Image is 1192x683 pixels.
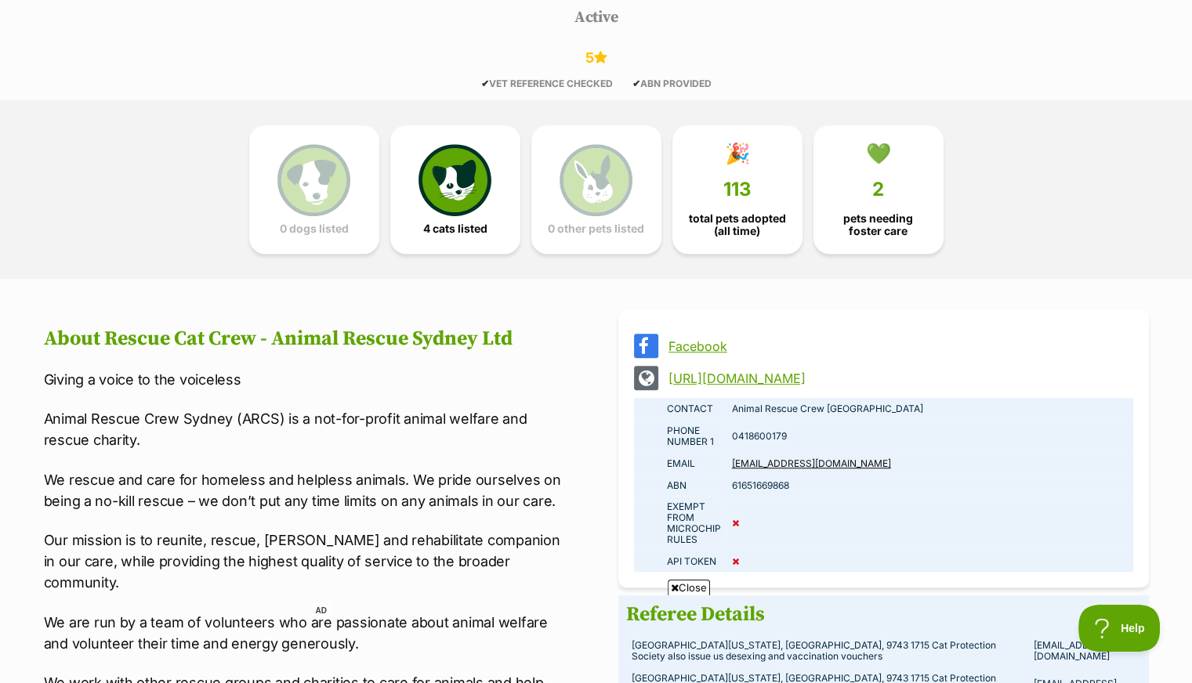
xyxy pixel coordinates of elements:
td: Exempt from microchip rules [634,496,726,550]
h2: Referee Details [626,603,1141,627]
p: Animal Rescue Crew Sydney (ARCS) is a not-for-profit animal welfare and rescue charity. [44,408,574,450]
p: We are run by a team of volunteers who are passionate about animal welfare and volunteer their ti... [44,612,574,654]
a: 0 other pets listed [531,125,661,254]
span: total pets adopted (all time) [686,212,789,237]
span: Close [668,580,710,595]
span: pets needing foster care [827,212,930,237]
td: [EMAIL_ADDRESS][DOMAIN_NAME] [1027,634,1140,667]
div: 5 [20,50,1172,67]
td: 0418600179 [726,420,1133,453]
span: 0 dogs listed [280,222,349,235]
span: 113 [723,179,752,201]
h2: About Rescue Cat Crew - Animal Rescue Sydney Ltd [44,327,574,351]
a: [EMAIL_ADDRESS][DOMAIN_NAME] [732,457,891,469]
img: cat-icon-068c71abf8fe30c970a85cd354bc8e23425d12f6e8612795f06af48be43a487a.svg [418,144,491,216]
icon: ✔ [481,78,489,89]
p: We rescue and care for homeless and helpless animals. We pride ourselves on being a no-kill rescu... [44,469,574,511]
a: [URL][DOMAIN_NAME] [668,371,1127,385]
span: ABN PROVIDED [632,78,712,89]
td: 61651669868 [726,475,1133,497]
a: 💚 2 pets needing foster care [813,125,944,254]
td: ABN [634,475,726,497]
div: 💚 [866,142,891,165]
span: AD [311,602,332,620]
icon: ✔ [632,78,640,89]
a: 🎉 113 total pets adopted (all time) [672,125,803,254]
img: bunny-icon-b786713a4a21a2fe6d13e954f4cb29d131f1b31f8a74b52ca2c6d2999bc34bbe.svg [560,144,632,216]
td: Contact [634,398,726,420]
a: 0 dogs listed [249,125,379,254]
td: Email [634,453,726,475]
td: Animal Rescue Crew [GEOGRAPHIC_DATA] [726,398,1133,420]
div: 🎉 [725,142,750,165]
span: 0 other pets listed [548,222,644,235]
iframe: Help Scout Beacon - Open [1078,605,1161,652]
a: Facebook [668,339,1127,353]
p: Giving a voice to the voiceless [44,369,574,390]
a: 4 cats listed [390,125,520,254]
td: Phone number 1 [634,420,726,453]
span: 2 [872,179,884,201]
img: petrescue-icon-eee76f85a60ef55c4a1927667547b313a7c0e82042636edf73dce9c88f694885.svg [277,144,350,216]
td: API Token [634,551,726,573]
p: active [20,6,1172,30]
p: Our mission is to reunite, rescue, [PERSON_NAME] and rehabilitate companion in our care, while pr... [44,529,574,593]
span: VET REFERENCE CHECKED [481,78,613,89]
span: 4 cats listed [423,222,487,235]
